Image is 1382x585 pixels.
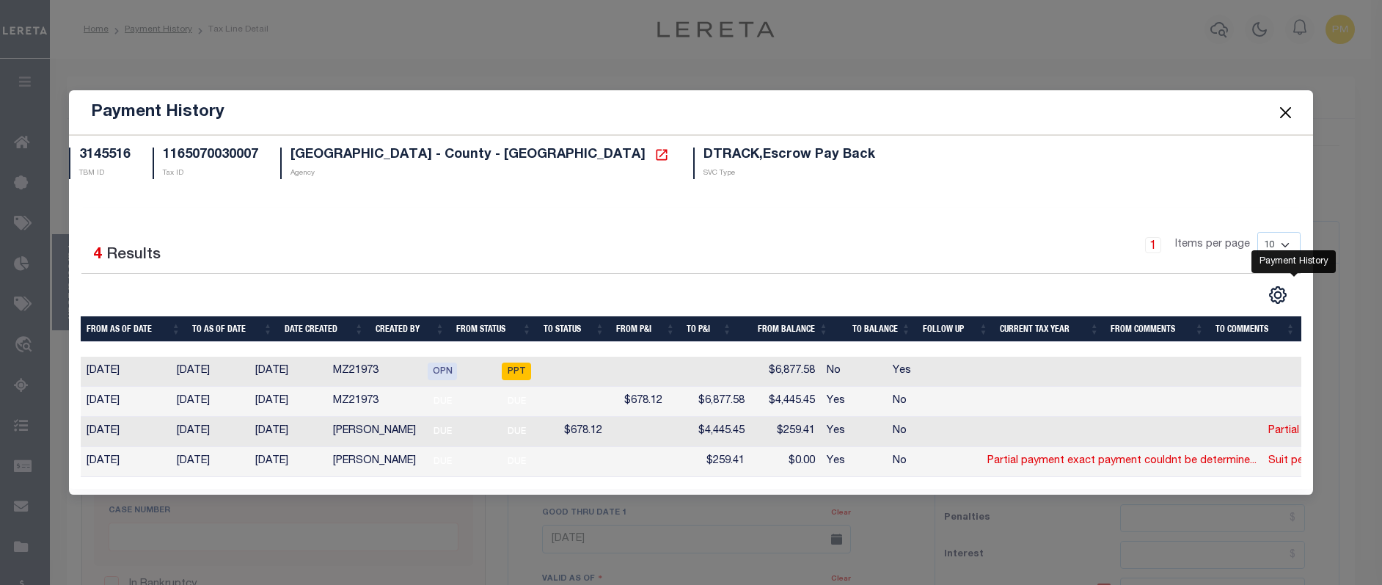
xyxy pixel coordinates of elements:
[610,316,681,342] th: From P&I: activate to sort column ascending
[887,447,981,477] td: No
[502,453,531,470] span: DUE
[1105,316,1210,342] th: From Comments: activate to sort column ascending
[163,148,258,164] h5: 1165070030007
[538,316,611,342] th: To Status: activate to sort column ascending
[171,387,249,417] td: [DATE]
[450,316,537,342] th: From Status: activate to sort column ascending
[370,316,450,342] th: Created By: activate to sort column ascending
[327,387,422,417] td: MZ21973
[91,102,224,123] h5: Payment History
[887,357,981,387] td: Yes
[171,357,249,387] td: [DATE]
[994,316,1105,342] th: Current Tax Year: activate to sort column ascending
[821,417,887,447] td: Yes
[821,387,887,417] td: Yes
[668,387,750,417] td: $6,877.58
[750,357,821,387] td: $6,877.58
[171,447,249,477] td: [DATE]
[750,417,821,447] td: $259.41
[821,447,887,477] td: Yes
[249,447,327,477] td: [DATE]
[1175,237,1250,253] span: Items per page
[1210,316,1301,342] th: To Comments: activate to sort column ascending
[502,363,531,380] span: PPT
[703,168,875,179] p: SVC Type
[81,387,171,417] td: [DATE]
[428,393,457,410] span: DUE
[668,417,750,447] td: $4,445.45
[681,316,737,342] th: To P&I: activate to sort column ascending
[279,316,370,342] th: Date Created: activate to sort column ascending
[81,447,171,477] td: [DATE]
[81,417,171,447] td: [DATE]
[502,423,531,440] span: DUE
[750,387,821,417] td: $4,445.45
[81,316,186,342] th: From As of Date: activate to sort column ascending
[93,247,102,263] span: 4
[502,393,531,410] span: DUE
[81,357,171,387] td: [DATE]
[887,417,981,447] td: No
[171,417,249,447] td: [DATE]
[703,148,875,164] h5: DTRACK,Escrow Pay Back
[79,168,131,179] p: TBM ID
[249,417,327,447] td: [DATE]
[79,148,131,164] h5: 3145516
[163,168,258,179] p: Tax ID
[917,316,995,342] th: Follow Up: activate to sort column ascending
[249,387,327,417] td: [DATE]
[428,423,457,440] span: DUE
[1276,103,1295,122] button: Close
[1145,237,1161,253] a: 1
[668,447,750,477] td: $259.41
[738,316,834,342] th: From Balance: activate to sort column ascending
[249,357,327,387] td: [DATE]
[106,244,161,267] label: Results
[558,417,618,447] td: $678.12
[327,357,422,387] td: MZ21973
[290,148,646,161] span: [GEOGRAPHIC_DATA] - County - [GEOGRAPHIC_DATA]
[618,387,668,417] td: $678.12
[327,417,422,447] td: [PERSON_NAME]
[428,453,457,470] span: DUE
[887,387,981,417] td: No
[750,447,821,477] td: $0.00
[290,168,671,179] p: Agency
[428,363,457,380] span: OPN
[1251,250,1336,274] div: Payment History
[987,456,1257,466] a: Partial payment exact payment couldnt be determine...
[834,316,917,342] th: To Balance: activate to sort column ascending
[186,316,278,342] th: To As of Date: activate to sort column ascending
[821,357,887,387] td: No
[327,447,422,477] td: [PERSON_NAME]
